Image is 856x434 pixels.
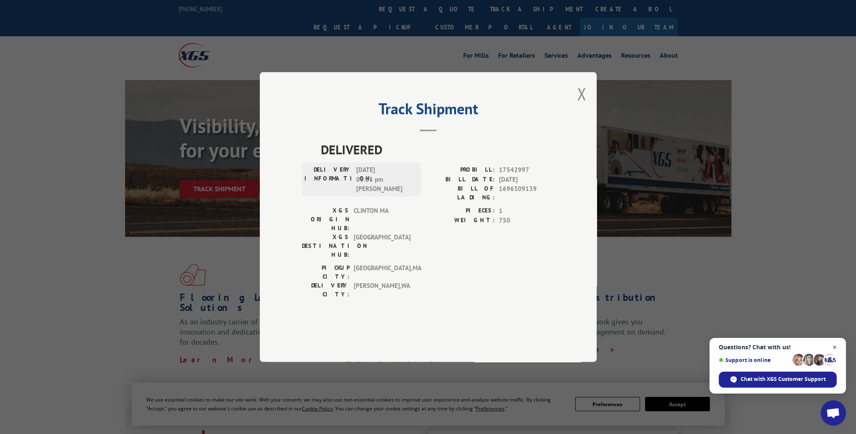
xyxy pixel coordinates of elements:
span: [GEOGRAPHIC_DATA] [354,233,411,259]
span: 750 [499,216,555,225]
span: [DATE] [499,175,555,185]
span: [PERSON_NAME] , WA [354,281,411,299]
label: PICKUP CITY: [302,263,349,281]
span: [GEOGRAPHIC_DATA] , MA [354,263,411,281]
span: 1 [499,206,555,216]
label: BILL OF LADING: [428,184,495,202]
label: DELIVERY CITY: [302,281,349,299]
h2: Track Shipment [302,103,555,119]
span: CLINTON MA [354,206,411,233]
span: DELIVERED [321,140,555,159]
span: Support is online [719,357,789,363]
span: Chat with XGS Customer Support [741,375,826,383]
label: PIECES: [428,206,495,216]
label: DELIVERY INFORMATION: [304,165,352,194]
label: XGS ORIGIN HUB: [302,206,349,233]
label: XGS DESTINATION HUB: [302,233,349,259]
span: 17542997 [499,165,555,175]
label: PROBILL: [428,165,495,175]
span: Chat with XGS Customer Support [719,372,837,388]
label: WEIGHT: [428,216,495,225]
span: 1696309139 [499,184,555,202]
button: Close modal [577,83,586,105]
label: BILL DATE: [428,175,495,185]
a: Open chat [821,400,846,426]
span: [DATE] 03:55 pm [PERSON_NAME] [356,165,413,194]
span: Questions? Chat with us! [719,344,837,351]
